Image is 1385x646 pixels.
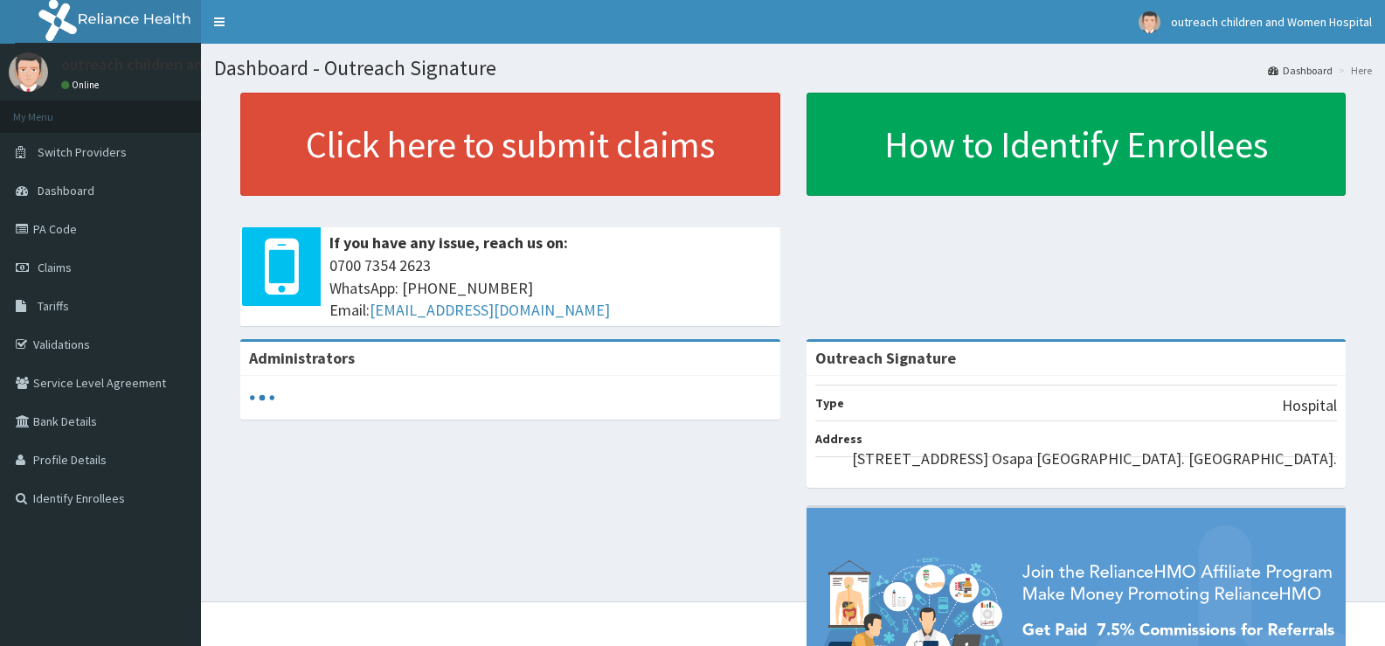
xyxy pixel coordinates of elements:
span: outreach children and Women Hospital [1171,14,1372,30]
span: Switch Providers [38,144,127,160]
a: Click here to submit claims [240,93,780,196]
span: Tariffs [38,298,69,314]
span: Claims [38,260,72,275]
b: Address [815,431,862,447]
b: If you have any issue, reach us on: [329,233,568,253]
img: User Image [1139,11,1160,33]
p: Hospital [1282,394,1337,417]
span: 0700 7354 2623 WhatsApp: [PHONE_NUMBER] Email: [329,254,772,322]
b: Type [815,395,844,411]
b: Administrators [249,348,355,368]
p: outreach children and Women Hospital [61,57,327,73]
a: Online [61,79,103,91]
a: Dashboard [1268,63,1333,78]
h1: Dashboard - Outreach Signature [214,57,1372,80]
a: [EMAIL_ADDRESS][DOMAIN_NAME] [370,300,610,320]
li: Here [1334,63,1372,78]
span: Dashboard [38,183,94,198]
a: How to Identify Enrollees [807,93,1347,196]
img: User Image [9,52,48,92]
svg: audio-loading [249,385,275,411]
p: [STREET_ADDRESS] Osapa [GEOGRAPHIC_DATA]. [GEOGRAPHIC_DATA]. [852,448,1337,470]
strong: Outreach Signature [815,348,956,368]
